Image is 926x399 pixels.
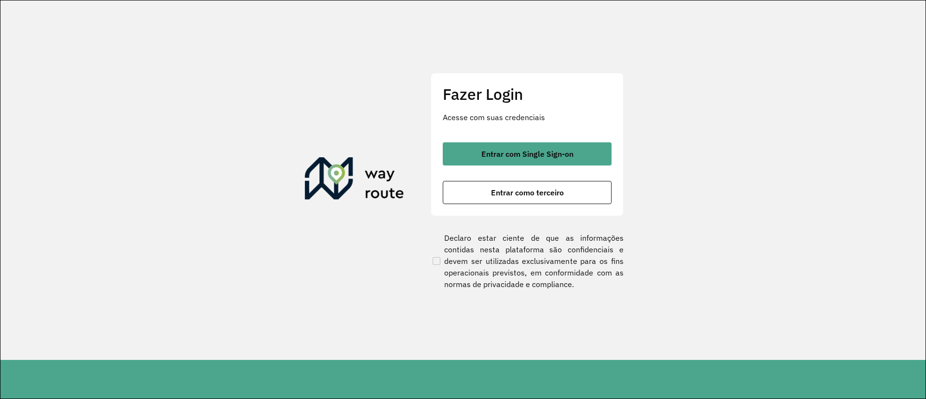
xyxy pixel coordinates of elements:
h2: Fazer Login [443,85,612,103]
span: Entrar com Single Sign-on [481,150,573,158]
img: Roteirizador AmbevTech [305,157,404,204]
span: Entrar como terceiro [491,189,564,196]
label: Declaro estar ciente de que as informações contidas nesta plataforma são confidenciais e devem se... [431,232,624,290]
button: button [443,142,612,165]
button: button [443,181,612,204]
p: Acesse com suas credenciais [443,111,612,123]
